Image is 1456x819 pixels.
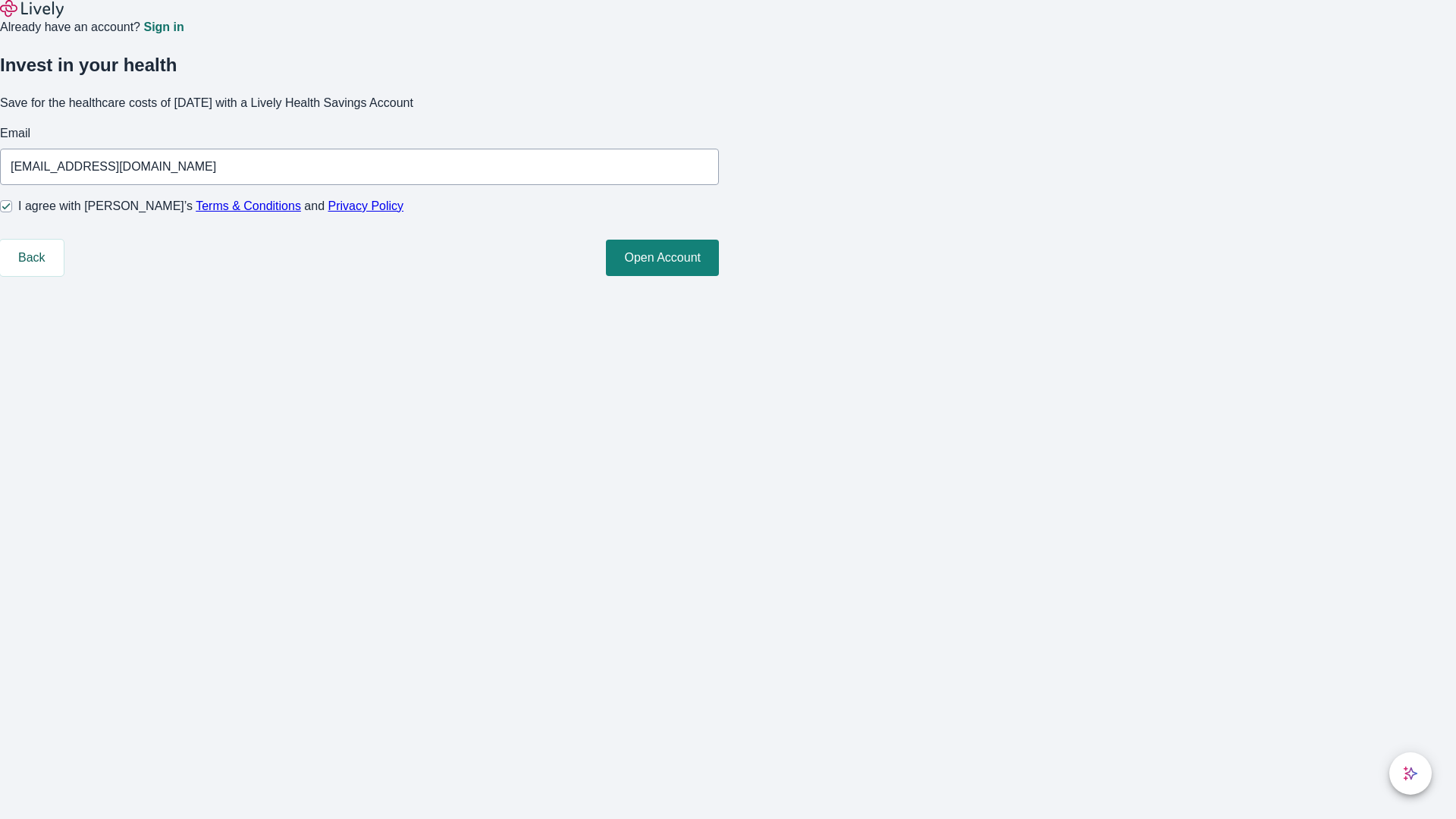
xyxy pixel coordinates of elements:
span: I agree with [PERSON_NAME]’s and [18,197,403,215]
a: Sign in [143,21,184,33]
a: Privacy Policy [328,199,404,212]
svg: Lively AI Assistant [1403,766,1418,781]
button: Open Account [606,240,719,276]
a: Terms & Conditions [196,199,301,212]
button: chat [1389,752,1432,795]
